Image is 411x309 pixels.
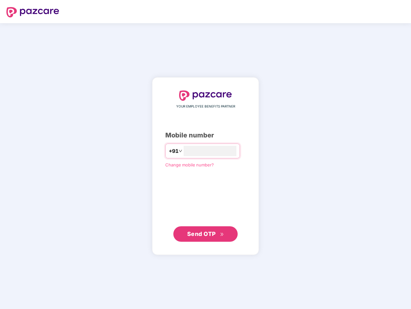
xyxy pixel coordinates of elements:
[165,162,214,167] a: Change mobile number?
[179,90,232,101] img: logo
[173,226,238,242] button: Send OTPdouble-right
[176,104,235,109] span: YOUR EMPLOYEE BENEFITS PARTNER
[178,149,182,153] span: down
[169,147,178,155] span: +91
[6,7,59,17] img: logo
[187,230,216,237] span: Send OTP
[165,130,246,140] div: Mobile number
[220,232,224,237] span: double-right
